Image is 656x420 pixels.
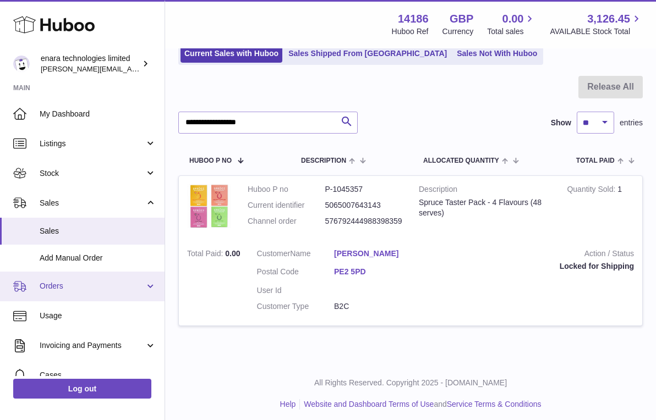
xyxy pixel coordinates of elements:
[189,157,232,164] span: Huboo P no
[487,12,536,37] a: 0.00 Total sales
[41,53,140,74] div: enara technologies limited
[257,285,335,296] dt: User Id
[187,249,225,261] strong: Total Paid
[40,281,145,291] span: Orders
[40,253,156,263] span: Add Manual Order
[334,267,412,277] a: PE2 5PD
[40,198,145,208] span: Sales
[325,200,403,211] dd: 5065007643143
[550,12,643,37] a: 3,126.45 AVAILABLE Stock Total
[559,176,642,240] td: 1
[300,399,541,410] li: and
[325,184,403,195] dd: P-1045357
[550,26,643,37] span: AVAILABLE Stock Total
[13,379,151,399] a: Log out
[301,157,346,164] span: Description
[325,216,403,226] dd: 576792444988398359
[450,12,473,26] strong: GBP
[40,139,145,149] span: Listings
[40,370,156,380] span: Cases
[447,400,542,408] a: Service Terms & Conditions
[40,340,145,351] span: Invoicing and Payments
[187,184,231,228] img: 1747669083.jpeg
[225,249,240,258] span: 0.00
[419,197,550,218] div: Spruce Taster Pack - 4 Flavours (48 serves)
[428,248,634,262] strong: Action / Status
[423,157,499,164] span: ALLOCATED Quantity
[442,26,474,37] div: Currency
[551,118,571,128] label: Show
[41,64,221,73] span: [PERSON_NAME][EMAIL_ADDRESS][DOMAIN_NAME]
[304,400,434,408] a: Website and Dashboard Terms of Use
[248,200,325,211] dt: Current identifier
[334,301,412,312] dd: B2C
[334,248,412,259] a: [PERSON_NAME]
[280,400,296,408] a: Help
[502,12,524,26] span: 0.00
[40,311,156,321] span: Usage
[40,168,145,179] span: Stock
[392,26,429,37] div: Huboo Ref
[40,109,156,119] span: My Dashboard
[398,12,429,26] strong: 14186
[257,301,335,312] dt: Customer Type
[567,185,617,196] strong: Quantity Sold
[576,157,615,164] span: Total paid
[181,45,282,63] a: Current Sales with Huboo
[587,12,630,26] span: 3,126.45
[285,45,451,63] a: Sales Shipped From [GEOGRAPHIC_DATA]
[257,249,291,258] span: Customer
[257,267,335,280] dt: Postal Code
[419,184,550,197] strong: Description
[620,118,643,128] span: entries
[428,261,634,272] div: Locked for Shipping
[453,45,541,63] a: Sales Not With Huboo
[257,248,335,262] dt: Name
[487,26,536,37] span: Total sales
[174,378,647,388] p: All Rights Reserved. Copyright 2025 - [DOMAIN_NAME]
[13,56,30,72] img: Dee@enara.co
[248,184,325,195] dt: Huboo P no
[248,216,325,226] dt: Channel order
[40,226,156,236] span: Sales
